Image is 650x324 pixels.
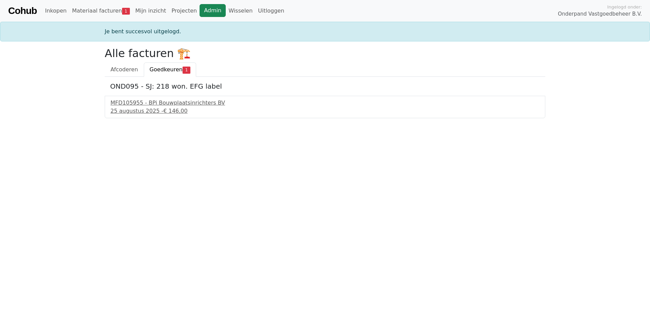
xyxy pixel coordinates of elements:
a: Cohub [8,3,37,19]
a: Mijn inzicht [133,4,169,18]
a: Materiaal facturen1 [69,4,133,18]
h5: OND095 - SJ: 218 won. EFG label [110,82,540,90]
div: MFD105955 - BPi Bouwplaatsinrichters BV [110,99,540,107]
a: Wisselen [226,4,255,18]
div: Je bent succesvol uitgelogd. [101,28,549,36]
span: Onderpand Vastgoedbeheer B.V. [558,10,642,18]
span: Ingelogd onder: [607,4,642,10]
div: 25 augustus 2025 - [110,107,540,115]
a: Uitloggen [255,4,287,18]
a: Afcoderen [105,62,144,77]
a: MFD105955 - BPi Bouwplaatsinrichters BV25 augustus 2025 -€ 146,00 [110,99,540,115]
span: Afcoderen [110,66,138,73]
span: 1 [122,8,130,15]
h2: Alle facturen 🏗️ [105,47,545,60]
a: Admin [200,4,226,17]
span: € 146,00 [163,108,187,114]
a: Projecten [169,4,200,18]
span: Goedkeuren [150,66,183,73]
a: Inkopen [42,4,69,18]
a: Goedkeuren1 [144,62,196,77]
span: 1 [183,67,190,73]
